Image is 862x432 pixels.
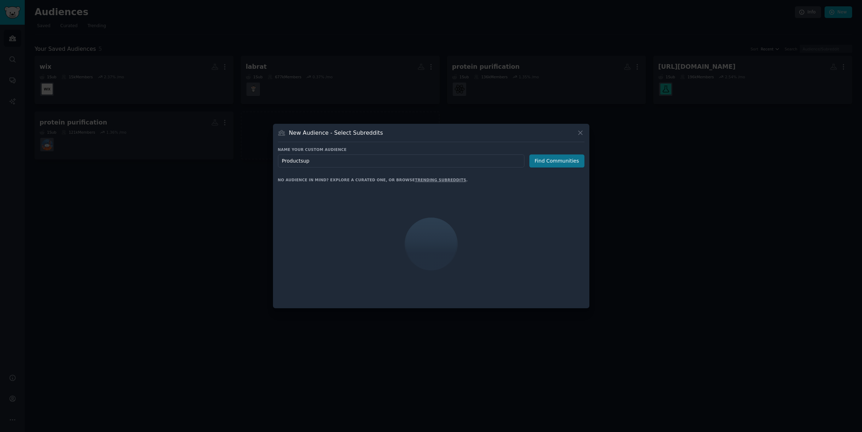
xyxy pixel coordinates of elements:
[278,147,584,152] h3: Name your custom audience
[289,129,383,136] h3: New Audience - Select Subreddits
[278,177,468,182] div: No audience in mind? Explore a curated one, or browse .
[415,178,466,182] a: trending subreddits
[529,154,584,168] button: Find Communities
[278,154,524,168] input: Pick a short name, like "Digital Marketers" or "Movie-Goers"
